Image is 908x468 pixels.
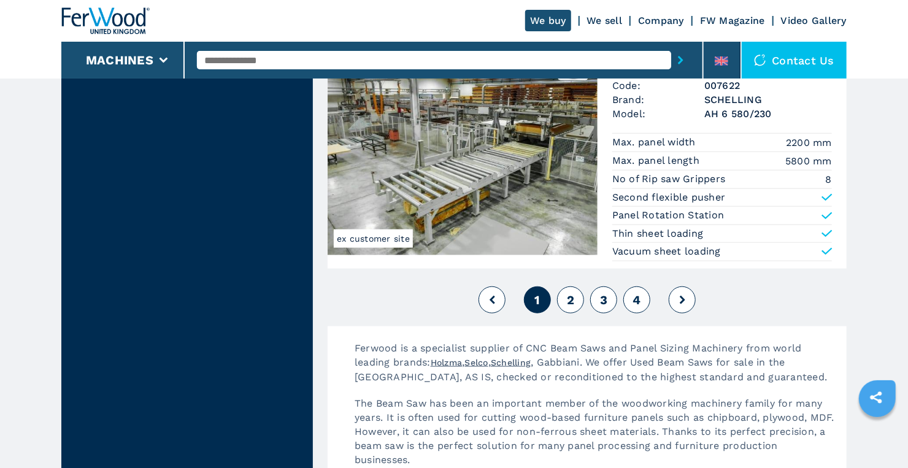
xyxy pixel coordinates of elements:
[587,15,623,26] a: We sell
[704,107,832,121] h3: AH 6 580/230
[781,15,847,26] a: Video Gallery
[525,10,571,31] a: We buy
[612,227,704,240] p: Thin sheet loading
[524,286,551,313] button: 1
[786,136,832,150] em: 2200 mm
[534,293,540,307] span: 1
[334,229,413,248] span: ex customer site
[861,382,891,413] a: sharethis
[671,46,690,74] button: submit-button
[612,191,726,204] p: Second flexible pusher
[856,413,899,459] iframe: Chat
[491,358,531,367] a: Schelling
[600,293,607,307] span: 3
[638,15,684,26] a: Company
[328,47,598,255] img: Angular Beam Panel Saws SCHELLING AH 6 580/230
[612,136,699,149] p: Max. panel width
[86,53,153,67] button: Machines
[633,293,641,307] span: 4
[567,293,574,307] span: 2
[612,79,704,93] span: Code:
[742,42,847,79] div: Contact us
[612,209,725,222] p: Panel Rotation Station
[61,7,150,34] img: Ferwood
[612,245,721,258] p: Vacuum sheet loading
[328,47,847,269] a: Angular Beam Panel Saws SCHELLING AH 6 580/230ex customer site007622Angular Beam Panel SawsCode:0...
[704,93,832,107] h3: SCHELLING
[431,358,463,367] a: Holzma
[612,107,704,121] span: Model:
[785,154,832,168] em: 5800 mm
[342,341,847,396] p: Ferwood is a specialist supplier of CNC Beam Saws and Panel Sizing Machinery from world leading b...
[590,286,617,313] button: 3
[704,79,832,93] h3: 007622
[612,172,729,186] p: No of Rip saw Grippers
[826,172,832,186] em: 8
[612,154,703,167] p: Max. panel length
[623,286,650,313] button: 4
[465,358,488,367] a: Selco
[754,54,766,66] img: Contact us
[557,286,584,313] button: 2
[700,15,765,26] a: FW Magazine
[612,93,704,107] span: Brand:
